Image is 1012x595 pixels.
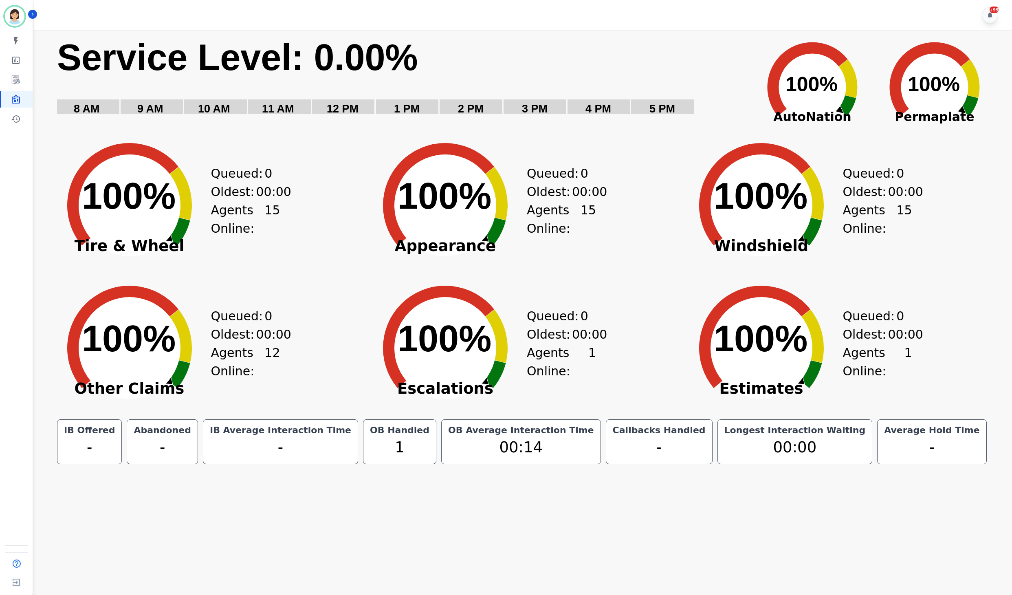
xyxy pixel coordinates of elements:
[262,103,294,115] text: 11 AM
[364,385,527,393] span: Escalations
[572,183,607,201] span: 00:00
[48,385,211,393] span: Other Claims
[888,183,923,201] span: 00:00
[680,385,843,393] span: Estimates
[211,344,280,380] div: Agents Online:
[394,103,420,115] text: 1 PM
[522,103,548,115] text: 3 PM
[256,183,291,201] span: 00:00
[843,307,904,325] div: Queued:
[62,425,117,436] div: IB Offered
[611,436,707,459] div: -
[581,164,588,183] span: 0
[527,344,596,380] div: Agents Online:
[211,325,272,344] div: Oldest:
[785,73,838,96] text: 100%
[723,425,867,436] div: Longest Interaction Waiting
[896,307,904,325] span: 0
[581,307,588,325] span: 0
[211,183,272,201] div: Oldest:
[527,325,588,344] div: Oldest:
[585,103,611,115] text: 4 PM
[211,164,272,183] div: Queued:
[723,436,867,459] div: 00:00
[62,436,117,459] div: -
[57,37,418,78] text: Service Level: 0.00%
[5,7,24,26] img: Bordered avatar
[527,307,588,325] div: Queued:
[447,436,596,459] div: 00:14
[843,325,904,344] div: Oldest:
[588,344,596,380] span: 1
[904,344,912,380] span: 1
[264,201,280,238] span: 15
[882,425,981,436] div: Average Hold Time
[680,242,843,250] span: Windshield
[990,7,999,13] div: +99
[896,164,904,183] span: 0
[714,176,807,216] text: 100%
[198,103,230,115] text: 10 AM
[843,201,912,238] div: Agents Online:
[843,183,904,201] div: Oldest:
[527,201,596,238] div: Agents Online:
[256,325,291,344] span: 00:00
[264,164,272,183] span: 0
[843,344,912,380] div: Agents Online:
[208,436,353,459] div: -
[264,344,280,380] span: 12
[873,108,996,126] span: Permaplate
[572,325,607,344] span: 00:00
[398,318,491,359] text: 100%
[458,103,484,115] text: 2 PM
[48,242,211,250] span: Tire & Wheel
[264,307,272,325] span: 0
[132,425,192,436] div: Abandoned
[882,436,981,459] div: -
[843,164,904,183] div: Queued:
[888,325,923,344] span: 00:00
[82,318,176,359] text: 100%
[527,183,588,201] div: Oldest:
[751,108,873,126] span: AutoNation
[211,201,280,238] div: Agents Online:
[581,201,596,238] span: 15
[908,73,960,96] text: 100%
[896,201,912,238] span: 15
[211,307,272,325] div: Queued:
[714,318,807,359] text: 100%
[208,425,353,436] div: IB Average Interaction Time
[74,103,100,115] text: 8 AM
[368,425,431,436] div: OB Handled
[132,436,192,459] div: -
[447,425,596,436] div: OB Average Interaction Time
[364,242,527,250] span: Appearance
[82,176,176,216] text: 100%
[611,425,707,436] div: Callbacks Handled
[527,164,588,183] div: Queued:
[137,103,163,115] text: 9 AM
[368,436,431,459] div: 1
[398,176,491,216] text: 100%
[649,103,675,115] text: 5 PM
[56,35,746,127] svg: Service Level: 0%
[327,103,359,115] text: 12 PM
